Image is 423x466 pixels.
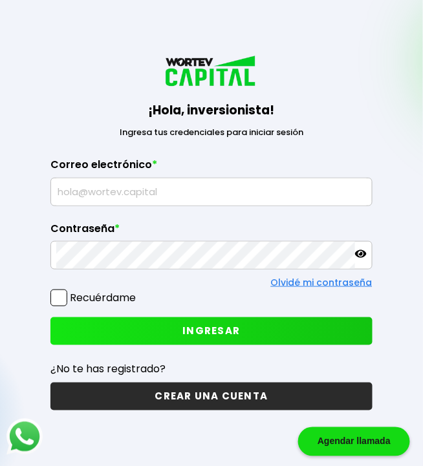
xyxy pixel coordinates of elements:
[56,178,366,206] input: hola@wortev.capital
[6,419,43,455] img: logos_whatsapp-icon.242b2217.svg
[163,54,260,90] img: logo_wortev_capital
[50,101,372,120] h3: ¡Hola, inversionista!
[50,361,372,410] a: ¿No te has registrado?CREAR UNA CUENTA
[50,383,372,410] button: CREAR UNA CUENTA
[50,158,372,178] label: Correo electrónico
[50,317,372,345] button: INGRESAR
[50,126,372,139] p: Ingresa tus credenciales para iniciar sesión
[298,427,410,456] div: Agendar llamada
[50,361,372,377] p: ¿No te has registrado?
[70,290,136,305] label: Recuérdame
[182,324,240,338] span: INGRESAR
[271,276,373,289] a: Olvidé mi contraseña
[50,222,372,242] label: Contraseña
